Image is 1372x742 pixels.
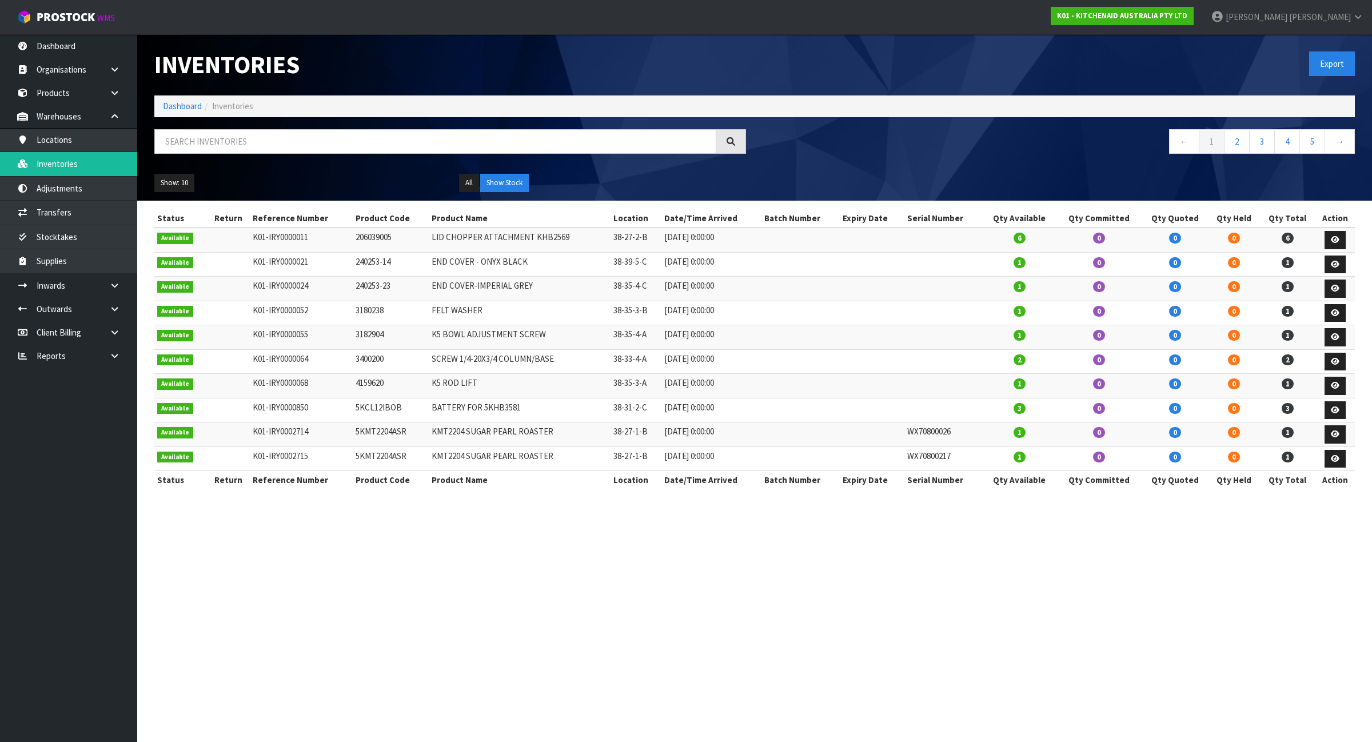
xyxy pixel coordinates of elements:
span: 0 [1228,427,1240,438]
a: 5 [1299,129,1325,154]
span: 1 [1014,427,1026,438]
th: Product Code [353,209,429,228]
a: 2 [1224,129,1250,154]
span: 0 [1169,233,1181,244]
span: 0 [1228,354,1240,365]
td: 3182904 [353,325,429,350]
th: Qty Available [983,209,1056,228]
span: ProStock [37,10,95,25]
td: END COVER-IMPERIAL GREY [429,277,611,301]
a: 1 [1199,129,1225,154]
td: 5KCL12IBOB [353,398,429,422]
span: 2 [1014,354,1026,365]
span: 0 [1228,281,1240,292]
th: Qty Quoted [1141,209,1209,228]
span: Available [157,330,193,341]
button: All [459,174,479,192]
span: 1 [1014,452,1026,462]
td: 240253-23 [353,277,429,301]
td: 38-27-1-B [611,422,662,447]
td: K5 ROD LIFT [429,374,611,398]
td: BATTERY FOR 5KHB3581 [429,398,611,422]
th: Return [207,471,250,489]
th: Location [611,471,662,489]
span: 1 [1014,281,1026,292]
span: 0 [1169,330,1181,341]
td: FELT WASHER [429,301,611,325]
td: 240253-14 [353,252,429,277]
th: Product Name [429,209,611,228]
td: WX70800026 [904,422,983,447]
span: Available [157,233,193,244]
th: Action [1315,471,1355,489]
span: Available [157,427,193,438]
span: Available [157,378,193,390]
span: 3 [1014,403,1026,414]
th: Expiry Date [840,471,904,489]
img: cube-alt.png [17,10,31,24]
span: 0 [1228,452,1240,462]
span: Available [157,452,193,463]
th: Product Name [429,471,611,489]
span: 2 [1282,354,1294,365]
td: K01-IRY0000052 [250,301,353,325]
span: 0 [1169,378,1181,389]
span: 0 [1169,403,1181,414]
span: 1 [1282,378,1294,389]
td: K01-IRY0000068 [250,374,353,398]
span: 0 [1169,354,1181,365]
th: Location [611,209,662,228]
th: Serial Number [904,471,983,489]
th: Qty Total [1260,471,1315,489]
td: KMT2204 SUGAR PEARL ROASTER [429,446,611,471]
span: 0 [1169,306,1181,317]
th: Reference Number [250,209,353,228]
td: K01-IRY0000011 [250,228,353,252]
span: 6 [1014,233,1026,244]
th: Action [1315,209,1355,228]
span: 0 [1093,403,1105,414]
th: Qty Held [1209,471,1260,489]
td: [DATE] 0:00:00 [661,228,761,252]
th: Product Code [353,471,429,489]
td: LID CHOPPER ATTACHMENT KHB2569 [429,228,611,252]
td: [DATE] 0:00:00 [661,374,761,398]
th: Qty Available [983,471,1056,489]
span: Available [157,281,193,293]
th: Qty Held [1209,209,1260,228]
span: 0 [1093,257,1105,268]
a: 3 [1249,129,1275,154]
span: 0 [1093,281,1105,292]
th: Date/Time Arrived [661,209,761,228]
th: Status [154,209,207,228]
span: 1 [1282,330,1294,341]
td: [DATE] 0:00:00 [661,446,761,471]
td: 38-33-4-A [611,349,662,374]
td: 5KMT2204ASR [353,422,429,447]
td: 206039005 [353,228,429,252]
th: Status [154,471,207,489]
th: Serial Number [904,209,983,228]
span: 0 [1093,452,1105,462]
td: 38-35-4-A [611,325,662,350]
strong: K01 - KITCHENAID AUSTRALIA PTY LTD [1057,11,1187,21]
td: 38-35-3-A [611,374,662,398]
td: 3400200 [353,349,429,374]
td: 38-31-2-C [611,398,662,422]
span: 0 [1228,378,1240,389]
td: WX70800217 [904,446,983,471]
td: 38-39-5-C [611,252,662,277]
span: 0 [1093,427,1105,438]
td: K5 BOWL ADJUSTMENT SCREW [429,325,611,350]
span: 0 [1169,427,1181,438]
td: K01-IRY0002714 [250,422,353,447]
th: Reference Number [250,471,353,489]
th: Expiry Date [840,209,904,228]
span: 1 [1282,427,1294,438]
th: Batch Number [761,471,840,489]
span: Available [157,306,193,317]
th: Date/Time Arrived [661,471,761,489]
td: 38-35-3-B [611,301,662,325]
button: Export [1309,51,1355,76]
span: Available [157,403,193,414]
